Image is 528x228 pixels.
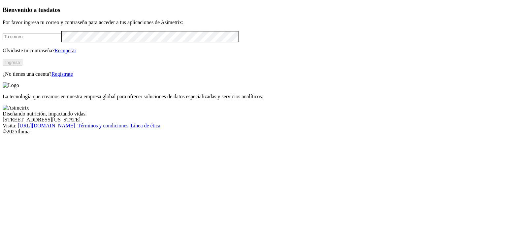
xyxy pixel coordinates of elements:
h3: Bienvenido a tus [3,6,525,14]
img: Asimetrix [3,105,29,111]
p: La tecnología que creamos en nuestra empresa global para ofrecer soluciones de datos especializad... [3,94,525,100]
p: Olvidaste tu contraseña? [3,48,525,54]
a: Recuperar [54,48,76,53]
div: © 2025 Iluma [3,129,525,135]
p: ¿No tienes una cuenta? [3,71,525,77]
p: Por favor ingresa tu correo y contraseña para acceder a tus aplicaciones de Asimetrix: [3,20,525,25]
input: Tu correo [3,33,61,40]
span: datos [46,6,60,13]
a: Términos y condiciones [78,123,128,128]
a: Línea de ética [131,123,160,128]
div: Diseñando nutrición, impactando vidas. [3,111,525,117]
div: Visita : | | [3,123,525,129]
div: [STREET_ADDRESS][US_STATE]. [3,117,525,123]
a: Regístrate [51,71,73,77]
button: Ingresa [3,59,22,66]
a: [URL][DOMAIN_NAME] [18,123,75,128]
img: Logo [3,82,19,88]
